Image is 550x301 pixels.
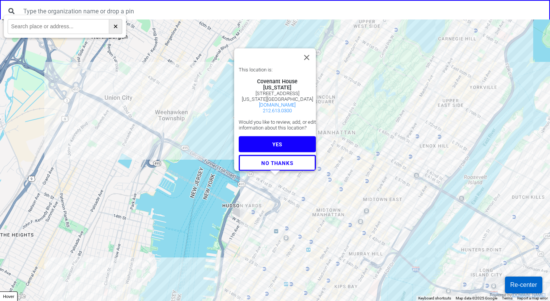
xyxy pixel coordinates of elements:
a: 212.613.0300 [263,107,292,113]
button: YES [239,136,316,152]
div: [STREET_ADDRESS] [239,90,316,96]
input: Search place or address... [8,19,109,34]
div: Powered by [490,292,545,298]
a: Terms (opens in new tab) [502,296,513,300]
span: YES [272,141,282,147]
span: Map data ©2025 Google [456,296,497,300]
a: [DOMAIN_NAME] [512,293,545,297]
div: Covenant House [239,78,316,84]
input: Type the organization name or drop a pin [19,4,546,18]
div: [US_STATE][GEOGRAPHIC_DATA] [239,96,316,102]
button: NO THANKS [239,155,316,171]
div: This location is: [239,66,316,72]
div: Would you like to review, add, or edit information about this location? [239,119,316,130]
div: [US_STATE] [239,84,316,90]
a: [DOMAIN_NAME] [259,102,296,107]
span: NO THANKS [261,160,293,166]
button: Keyboard shortcuts [418,296,451,301]
button: Re-center [505,277,542,293]
button: Close [298,48,316,66]
button: ✕ [109,19,122,34]
a: Report a map error [517,296,548,300]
